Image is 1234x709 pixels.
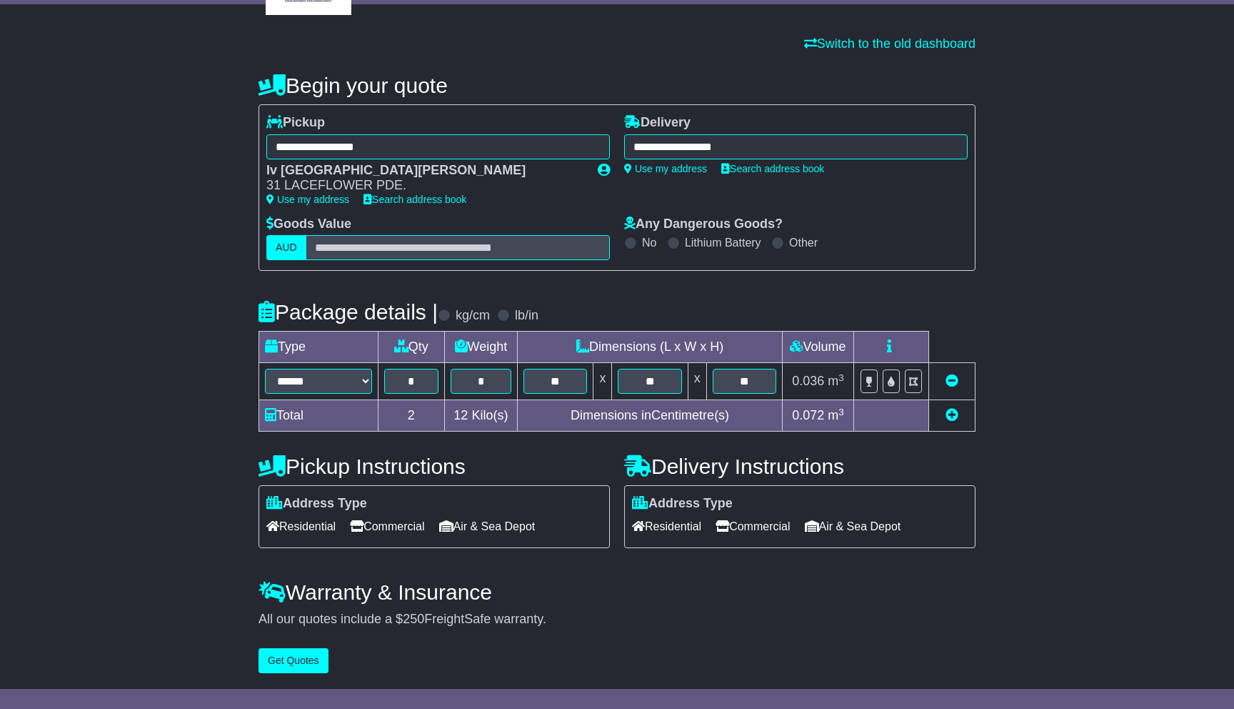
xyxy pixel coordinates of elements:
a: Use my address [624,163,707,174]
td: x [688,363,706,400]
label: Lithium Battery [685,236,761,249]
span: Residential [266,515,336,537]
span: 12 [453,408,468,422]
label: Pickup [266,115,325,131]
td: Qty [378,332,445,363]
label: Address Type [632,496,733,512]
td: 2 [378,400,445,432]
h4: Package details | [259,300,438,324]
a: Use my address [266,194,349,205]
label: Address Type [266,496,367,512]
div: All our quotes include a $ FreightSafe warranty. [259,612,975,628]
h4: Warranty & Insurance [259,580,975,604]
button: Get Quotes [259,648,328,673]
td: Volume [782,332,853,363]
a: Add new item [945,408,958,422]
a: Switch to the old dashboard [804,36,975,51]
span: 0.036 [792,374,824,388]
div: Iv [GEOGRAPHIC_DATA][PERSON_NAME] [266,163,583,179]
sup: 3 [838,407,844,417]
td: Dimensions (L x W x H) [518,332,783,363]
label: kg/cm [456,308,490,324]
a: Remove this item [945,374,958,388]
label: Any Dangerous Goods? [624,217,783,232]
label: No [642,236,656,249]
td: Dimensions in Centimetre(s) [518,400,783,432]
a: Search address book [721,163,824,174]
td: Weight [444,332,518,363]
span: Air & Sea Depot [805,515,901,537]
td: Total [259,400,378,432]
h4: Begin your quote [259,74,975,97]
span: m [828,408,844,422]
label: Other [789,236,818,249]
h4: Pickup Instructions [259,455,610,478]
span: 0.072 [792,408,824,422]
span: 250 [403,612,424,626]
a: Search address book [363,194,466,205]
td: Type [259,332,378,363]
label: lb/in [515,308,538,324]
div: 31 LACEFLOWER PDE. [266,178,583,194]
label: Goods Value [266,217,351,232]
span: Residential [632,515,701,537]
span: Air & Sea Depot [439,515,536,537]
td: x [593,363,612,400]
sup: 3 [838,372,844,383]
span: Commercial [716,515,790,537]
td: Kilo(s) [444,400,518,432]
span: m [828,374,844,388]
span: Commercial [350,515,424,537]
label: Delivery [624,115,691,131]
h4: Delivery Instructions [624,455,975,478]
label: AUD [266,235,306,260]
